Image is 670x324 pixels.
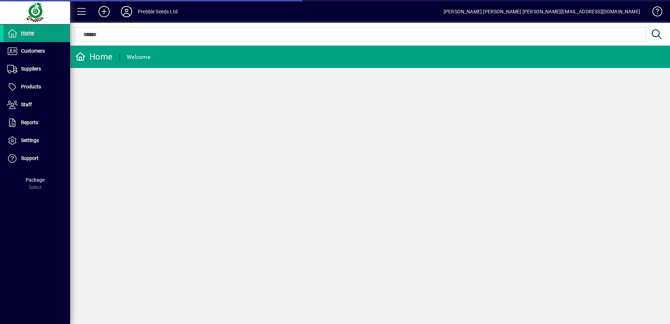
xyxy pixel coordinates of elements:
div: Home [75,51,112,62]
a: Products [4,78,70,96]
a: Settings [4,132,70,149]
div: [PERSON_NAME] [PERSON_NAME] [PERSON_NAME][EMAIL_ADDRESS][DOMAIN_NAME] [444,6,640,17]
span: Products [21,84,41,89]
span: Suppliers [21,66,41,72]
span: Reports [21,120,38,125]
div: Prebble Seeds Ltd [138,6,178,17]
a: Suppliers [4,60,70,78]
span: Home [21,30,34,36]
span: Support [21,155,39,161]
button: Add [93,5,115,18]
a: Customers [4,42,70,60]
a: Knowledge Base [647,1,661,24]
span: Package [26,177,45,183]
span: Staff [21,102,32,107]
div: Welcome [127,52,150,63]
span: Customers [21,48,45,54]
span: Settings [21,137,39,143]
a: Reports [4,114,70,131]
a: Support [4,150,70,167]
a: Staff [4,96,70,114]
button: Profile [115,5,138,18]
